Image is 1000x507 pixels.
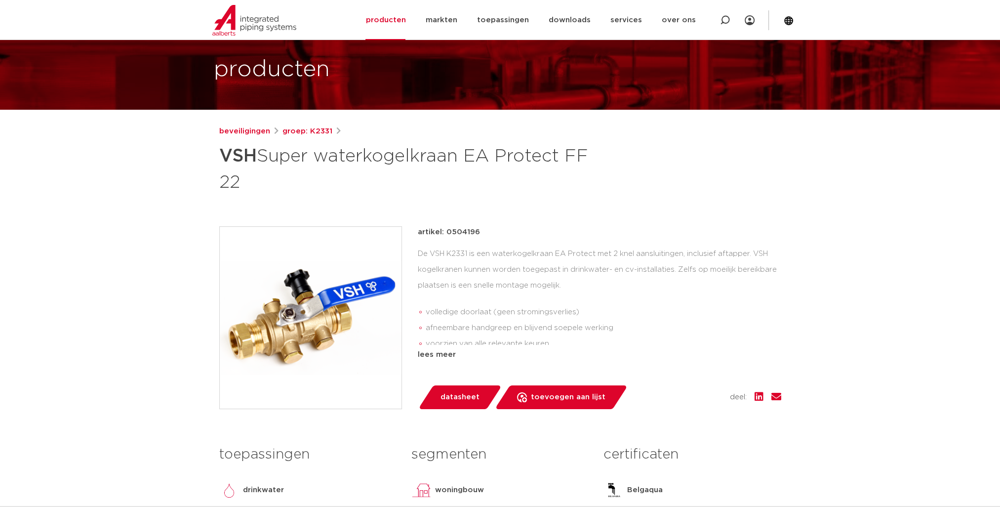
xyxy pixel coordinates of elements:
p: Belgaqua [627,484,663,496]
p: artikel: 0504196 [418,226,480,238]
li: voorzien van alle relevante keuren [426,336,781,352]
span: datasheet [440,389,480,405]
li: volledige doorlaat (geen stromingsverlies) [426,304,781,320]
h3: toepassingen [219,445,397,465]
div: De VSH K2331 is een waterkogelkraan EA Protect met 2 knel aansluitingen, inclusief aftapper. VSH ... [418,246,781,345]
h1: Super waterkogelkraan EA Protect FF 22 [219,141,590,195]
img: Product Image for VSH Super waterkogelkraan EA Protect FF 22 [220,227,401,409]
div: lees meer [418,349,781,361]
h3: segmenten [411,445,589,465]
h1: producten [214,54,330,85]
h3: certificaten [603,445,781,465]
p: woningbouw [435,484,484,496]
li: afneembare handgreep en blijvend soepele werking [426,320,781,336]
span: deel: [730,391,747,403]
a: groep: K2331 [282,126,332,137]
a: beveiligingen [219,126,270,137]
a: datasheet [418,385,502,409]
img: woningbouw [411,480,431,500]
p: drinkwater [243,484,284,496]
strong: VSH [219,147,257,165]
img: Belgaqua [603,480,623,500]
img: drinkwater [219,480,239,500]
span: toevoegen aan lijst [531,389,605,405]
